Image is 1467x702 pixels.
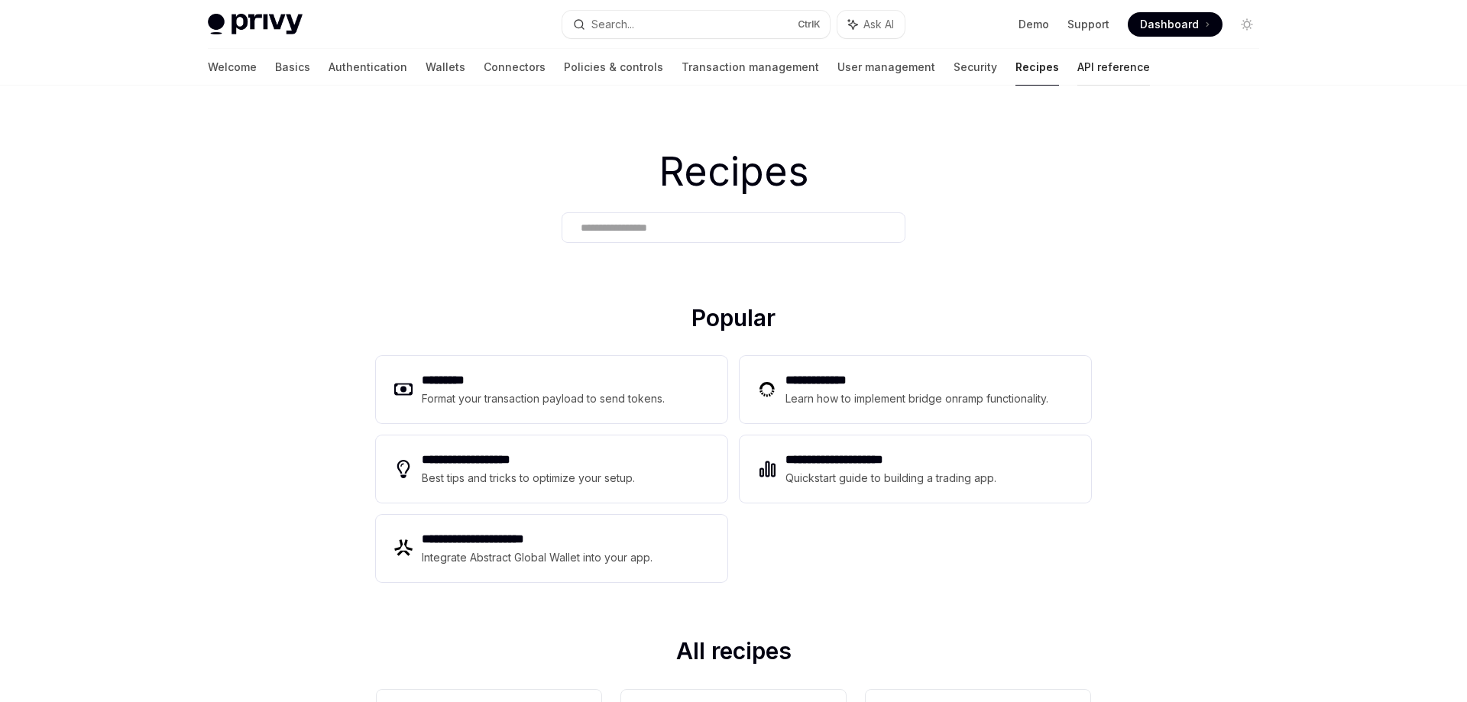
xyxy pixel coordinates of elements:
a: Authentication [329,49,407,86]
a: Connectors [484,49,546,86]
div: Integrate Abstract Global Wallet into your app. [422,548,654,567]
a: **** ****Format your transaction payload to send tokens. [376,356,727,423]
img: light logo [208,14,303,35]
span: Ctrl K [798,18,821,31]
a: Policies & controls [564,49,663,86]
div: Learn how to implement bridge onramp functionality. [785,390,1053,408]
a: Security [954,49,997,86]
button: Search...CtrlK [562,11,830,38]
button: Ask AI [837,11,905,38]
a: API reference [1077,49,1150,86]
a: Basics [275,49,310,86]
h2: All recipes [376,637,1091,671]
h2: Popular [376,304,1091,338]
a: Support [1067,17,1109,32]
a: Transaction management [682,49,819,86]
div: Quickstart guide to building a trading app. [785,469,997,487]
a: User management [837,49,935,86]
a: **** **** ***Learn how to implement bridge onramp functionality. [740,356,1091,423]
span: Ask AI [863,17,894,32]
button: Toggle dark mode [1235,12,1259,37]
a: Welcome [208,49,257,86]
a: Wallets [426,49,465,86]
div: Best tips and tricks to optimize your setup. [422,469,637,487]
div: Format your transaction payload to send tokens. [422,390,665,408]
a: Recipes [1015,49,1059,86]
span: Dashboard [1140,17,1199,32]
a: Demo [1018,17,1049,32]
div: Search... [591,15,634,34]
a: Dashboard [1128,12,1222,37]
